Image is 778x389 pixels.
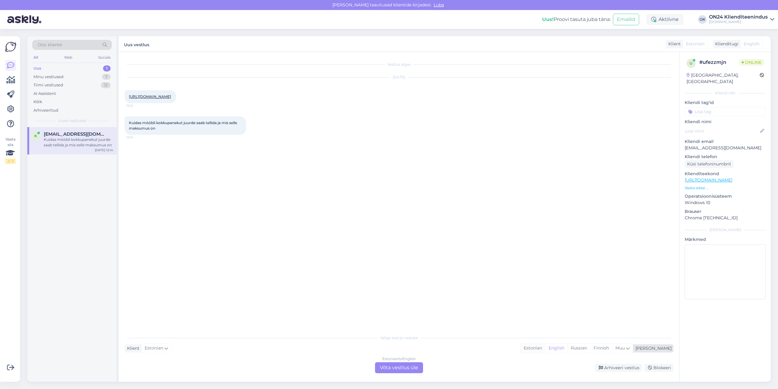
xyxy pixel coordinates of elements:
p: Vaata edasi ... [685,185,766,191]
p: Klienditeekond [685,171,766,177]
span: Muu [615,345,625,351]
div: Võta vestlus üle [375,362,423,373]
div: English [545,344,567,353]
span: Uued vestlused [58,118,86,123]
div: Finnish [590,344,612,353]
div: 12 [101,82,111,88]
input: Lisa nimi [685,128,759,134]
p: Kliendi nimi [685,119,766,125]
div: 2 / 3 [5,158,16,164]
input: Lisa tag [685,107,766,116]
img: Askly Logo [5,41,16,53]
div: Klient [125,345,139,352]
span: Kuidas mööbli kokkupanekut juurde saab tellida ja mis selle maksumus on [129,120,238,130]
div: Küsi telefoninumbrit [685,160,734,168]
div: Klienditugi [713,41,738,47]
div: Kõik [33,99,42,105]
div: OK [698,15,707,24]
p: [EMAIL_ADDRESS][DOMAIN_NAME] [685,145,766,151]
p: Märkmed [685,236,766,243]
div: [DATE] 12:14 [95,148,113,152]
div: [DOMAIN_NAME] [709,19,768,24]
div: Uus [33,65,41,71]
a: [URL][DOMAIN_NAME] [685,177,732,183]
span: 12:14 [126,135,149,140]
span: kristiinakaur02@gmail.com [44,131,107,137]
button: Emailid [613,14,639,25]
div: Kuidas mööbli kokkupanekut juurde saab tellida ja mis selle maksumus on [44,137,113,148]
div: Minu vestlused [33,74,64,80]
p: Windows 10 [685,200,766,206]
p: Operatsioonisüsteem [685,193,766,200]
span: Luba [432,2,446,8]
div: [DATE] [125,75,673,80]
div: Vestlus algas [125,62,673,67]
div: Estonian to English [382,356,416,362]
p: Chrome [TECHNICAL_ID] [685,215,766,221]
span: 12:12 [126,103,149,108]
div: # ufezzmjn [699,59,739,66]
div: 1 [103,65,111,71]
div: Tiimi vestlused [33,82,63,88]
span: Otsi kliente [38,42,62,48]
p: Kliendi email [685,138,766,145]
div: Russian [567,344,590,353]
div: Valige keel ja vastake [125,335,673,341]
div: [GEOGRAPHIC_DATA], [GEOGRAPHIC_DATA] [687,72,760,85]
div: Socials [97,54,112,61]
b: Uus! [542,16,554,22]
div: Kliendi info [685,90,766,96]
div: ON24 Klienditeenindus [709,15,768,19]
span: k [34,134,37,138]
a: [URL][DOMAIN_NAME] [129,94,171,99]
p: Kliendi telefon [685,154,766,160]
div: Estonian [521,344,545,353]
div: [PERSON_NAME] [633,345,672,352]
span: u [690,61,693,65]
div: Proovi tasuta juba täna: [542,16,611,23]
div: Web [63,54,74,61]
div: AI Assistent [33,91,56,97]
span: English [744,41,759,47]
label: Uus vestlus [124,40,149,48]
div: [PERSON_NAME] [685,227,766,233]
span: Estonian [145,345,163,352]
p: Brauser [685,208,766,215]
div: Arhiveeri vestlus [595,364,642,372]
span: Online [739,59,764,66]
a: ON24 Klienditeenindus[DOMAIN_NAME] [709,15,774,24]
div: Klient [666,41,681,47]
div: Aktiivne [646,14,683,25]
div: All [32,54,39,61]
div: Blokeeri [644,364,673,372]
div: Arhiveeritud [33,107,58,113]
span: Estonian [686,41,704,47]
div: Vaata siia [5,137,16,164]
p: Kliendi tag'id [685,99,766,106]
div: 7 [102,74,111,80]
